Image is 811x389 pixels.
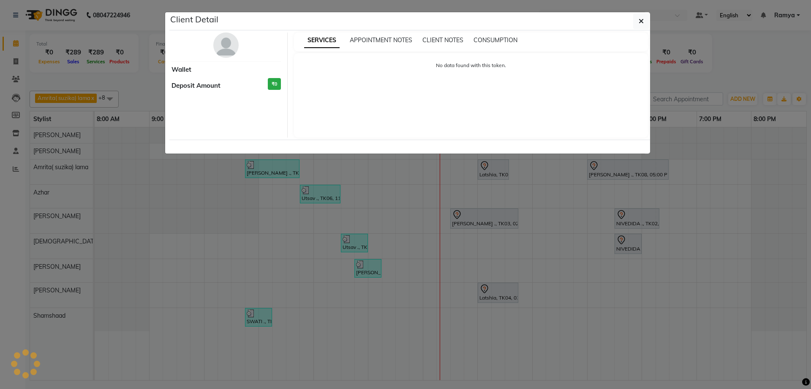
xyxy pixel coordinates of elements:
[350,36,412,44] span: APPOINTMENT NOTES
[170,13,218,26] h5: Client Detail
[302,62,640,69] p: No data found with this token.
[422,36,463,44] span: CLIENT NOTES
[474,36,517,44] span: CONSUMPTION
[304,33,340,48] span: SERVICES
[213,32,239,58] img: avatar
[171,65,191,75] span: Wallet
[171,81,220,91] span: Deposit Amount
[268,78,281,90] h3: ₹0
